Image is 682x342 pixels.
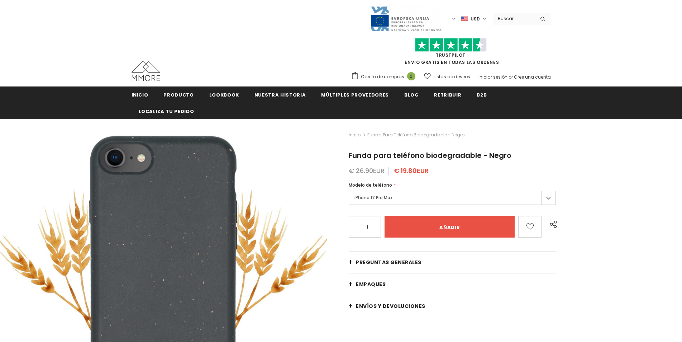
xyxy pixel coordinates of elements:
[254,92,306,98] span: Nuestra Historia
[434,92,461,98] span: Retribuir
[209,86,239,103] a: Lookbook
[349,295,556,317] a: Envíos y devoluciones
[434,73,470,80] span: Listas de deseos
[361,73,404,80] span: Carrito de compras
[404,92,419,98] span: Blog
[514,74,551,80] a: Cree una cuenta
[349,273,556,295] a: EMPAQUES
[356,303,425,310] span: Envíos y devoluciones
[132,92,148,98] span: Inicio
[351,41,551,65] span: ENVIO GRATIS EN TODAS LAS ORDENES
[351,71,419,82] a: Carrito de compras 0
[349,166,385,175] span: € 26.90EUR
[407,72,415,80] span: 0
[349,252,556,273] a: Preguntas generales
[132,61,160,81] img: MMORE Casos
[493,13,535,24] input: Search Site
[349,182,392,188] span: Modelo de teléfono
[434,86,461,103] a: Retribuir
[477,92,487,98] span: B2B
[132,86,148,103] a: Inicio
[370,6,442,32] img: javni razpis
[509,74,513,80] span: or
[461,16,468,22] img: USD
[349,150,511,160] span: Funda para teléfono biodegradable - Negro
[163,92,194,98] span: Producto
[139,103,194,119] a: Localiza tu pedido
[424,70,470,83] a: Listas de deseos
[367,131,464,139] span: Funda para teléfono biodegradable - Negro
[356,259,421,266] span: Preguntas generales
[370,15,442,22] a: javni razpis
[385,216,515,238] input: Añadir
[139,108,194,115] span: Localiza tu pedido
[471,15,480,23] span: USD
[436,52,466,58] a: Trustpilot
[321,92,389,98] span: múltiples proveedores
[394,166,429,175] span: € 19.80EUR
[404,86,419,103] a: Blog
[415,38,487,52] img: Confía en las estrellas piloto
[356,281,386,288] span: EMPAQUES
[477,86,487,103] a: B2B
[163,86,194,103] a: Producto
[321,86,389,103] a: múltiples proveedores
[209,92,239,98] span: Lookbook
[349,191,556,205] label: iPhone 17 Pro Max
[349,131,361,139] a: Inicio
[478,74,507,80] a: Iniciar sesión
[254,86,306,103] a: Nuestra Historia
